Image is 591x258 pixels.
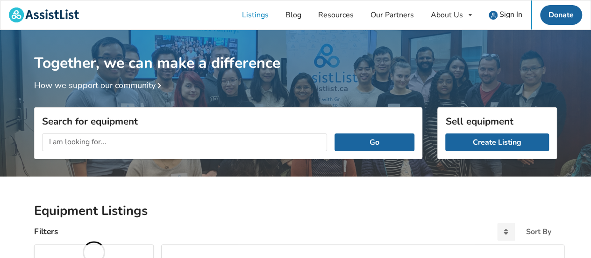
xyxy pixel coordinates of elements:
a: Blog [277,0,310,29]
a: Listings [234,0,277,29]
a: Donate [540,5,582,25]
button: Go [335,133,414,151]
a: Create Listing [445,133,549,151]
a: Resources [310,0,362,29]
h3: Search for equipment [42,115,414,127]
a: user icon Sign In [480,0,531,29]
div: Sort By [526,228,551,236]
span: Sign In [499,9,522,20]
input: I am looking for... [42,133,327,151]
h1: Together, we can make a difference [34,30,557,73]
a: How we support our community [34,80,165,91]
h2: Equipment Listings [34,203,557,219]
h4: Filters [34,226,58,237]
img: user icon [489,11,498,20]
img: assistlist-logo [9,7,79,22]
a: Our Partners [362,0,422,29]
div: About Us [431,11,463,19]
h3: Sell equipment [445,115,549,127]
